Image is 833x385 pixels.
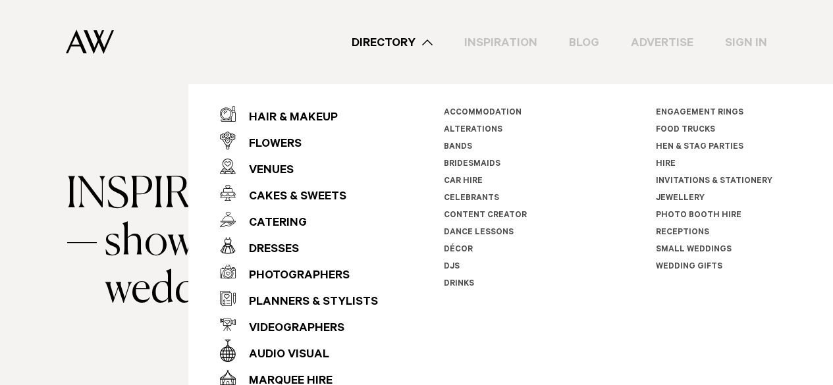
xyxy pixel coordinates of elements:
[656,126,715,135] a: Food Trucks
[236,316,344,342] div: Videographers
[709,34,783,51] a: Sign In
[236,105,338,132] div: Hair & Makeup
[336,34,448,51] a: Directory
[444,160,500,169] a: Bridesmaids
[656,177,772,186] a: Invitations & Stationery
[444,245,473,255] a: Décor
[236,342,329,369] div: Audio Visual
[236,237,299,263] div: Dresses
[236,263,350,290] div: Photographers
[656,211,741,220] a: Photo Booth Hire
[553,34,615,51] a: Blog
[444,263,460,272] a: DJs
[236,132,302,158] div: Flowers
[444,280,474,289] a: Drinks
[220,259,378,285] a: Photographers
[444,177,483,186] a: Car Hire
[656,228,709,238] a: Receptions
[236,184,346,211] div: Cakes & Sweets
[236,290,378,316] div: Planners & Stylists
[444,228,514,238] a: Dance Lessons
[220,311,378,338] a: Videographers
[220,153,378,180] a: Venues
[656,109,743,118] a: Engagement Rings
[66,219,98,314] span: —
[615,34,709,51] a: Advertise
[66,30,114,54] img: Auckland Weddings Logo
[656,245,732,255] a: Small Weddings
[444,194,499,203] a: Celebrants
[448,34,553,51] a: Inspiration
[444,126,502,135] a: Alterations
[220,232,378,259] a: Dresses
[656,160,676,169] a: Hire
[220,338,378,364] a: Audio Visual
[656,143,743,152] a: Hen & Stag Parties
[220,127,378,153] a: Flowers
[220,285,378,311] a: Planners & Stylists
[220,180,378,206] a: Cakes & Sweets
[444,143,472,152] a: Bands
[236,158,294,184] div: Venues
[105,219,593,314] span: showcasing the best weddings & photography
[444,109,522,118] a: Accommodation
[656,263,722,272] a: Wedding Gifts
[656,194,705,203] a: Jewellery
[220,206,378,232] a: Catering
[444,211,527,220] a: Content Creator
[236,211,307,237] div: Catering
[220,101,378,127] a: Hair & Makeup
[66,172,767,314] h1: INSPIRATION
